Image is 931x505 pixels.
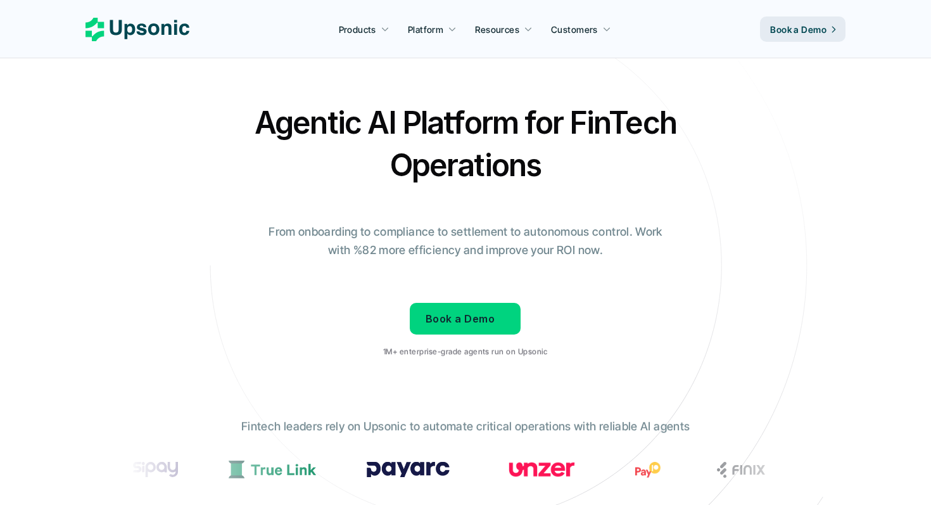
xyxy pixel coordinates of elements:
[331,18,397,41] a: Products
[410,303,521,335] a: Book a Demo
[383,347,547,356] p: 1M+ enterprise-grade agents run on Upsonic
[551,23,598,36] p: Customers
[408,23,443,36] p: Platform
[475,23,519,36] p: Resources
[770,23,826,36] p: Book a Demo
[426,310,495,328] p: Book a Demo
[760,16,845,42] a: Book a Demo
[244,101,687,186] h2: Agentic AI Platform for FinTech Operations
[339,23,376,36] p: Products
[260,223,671,260] p: From onboarding to compliance to settlement to autonomous control. Work with %82 more efficiency ...
[241,418,690,437] p: Fintech leaders rely on Upsonic to automate critical operations with reliable AI agents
